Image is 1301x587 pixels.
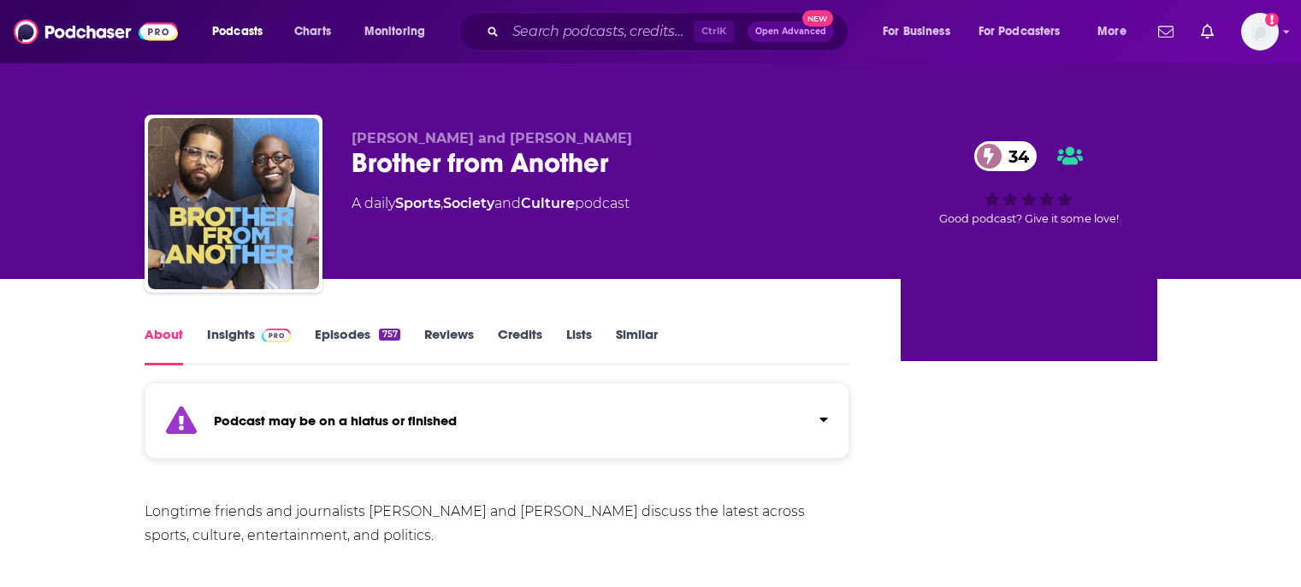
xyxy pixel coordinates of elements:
[441,195,443,211] span: ,
[443,195,494,211] a: Society
[991,141,1038,171] span: 34
[974,141,1038,171] a: 34
[1265,13,1279,27] svg: Add a profile image
[939,212,1119,225] span: Good podcast? Give it some love!
[294,20,331,44] span: Charts
[883,20,950,44] span: For Business
[214,412,457,429] strong: Podcast may be on a hiatus or finished
[14,15,178,48] img: Podchaser - Follow, Share and Rate Podcasts
[616,326,658,365] a: Similar
[566,326,592,365] a: Lists
[207,326,292,365] a: InsightsPodchaser Pro
[424,326,474,365] a: Reviews
[506,18,694,45] input: Search podcasts, credits, & more...
[352,18,447,45] button: open menu
[1151,17,1180,46] a: Show notifications dropdown
[283,18,341,45] a: Charts
[148,118,319,289] img: Brother from Another
[901,130,1157,236] div: 34Good podcast? Give it some love!
[352,130,632,146] span: [PERSON_NAME] and [PERSON_NAME]
[979,20,1061,44] span: For Podcasters
[379,329,399,341] div: 757
[1194,17,1221,46] a: Show notifications dropdown
[1097,20,1127,44] span: More
[364,20,425,44] span: Monitoring
[200,18,285,45] button: open menu
[1085,18,1148,45] button: open menu
[755,27,826,36] span: Open Advanced
[262,329,292,342] img: Podchaser Pro
[748,21,834,42] button: Open AdvancedNew
[1241,13,1279,50] span: Logged in as GregKubie
[475,12,865,51] div: Search podcasts, credits, & more...
[212,20,263,44] span: Podcasts
[498,326,542,365] a: Credits
[871,18,972,45] button: open menu
[694,21,734,43] span: Ctrl K
[1241,13,1279,50] img: User Profile
[967,18,1085,45] button: open menu
[315,326,399,365] a: Episodes757
[1241,13,1279,50] button: Show profile menu
[802,10,833,27] span: New
[521,195,575,211] a: Culture
[395,195,441,211] a: Sports
[145,500,850,548] div: Longtime friends and journalists [PERSON_NAME] and [PERSON_NAME] discuss the latest across sports...
[145,393,850,459] section: Click to expand status details
[145,326,183,365] a: About
[494,195,521,211] span: and
[352,193,630,214] div: A daily podcast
